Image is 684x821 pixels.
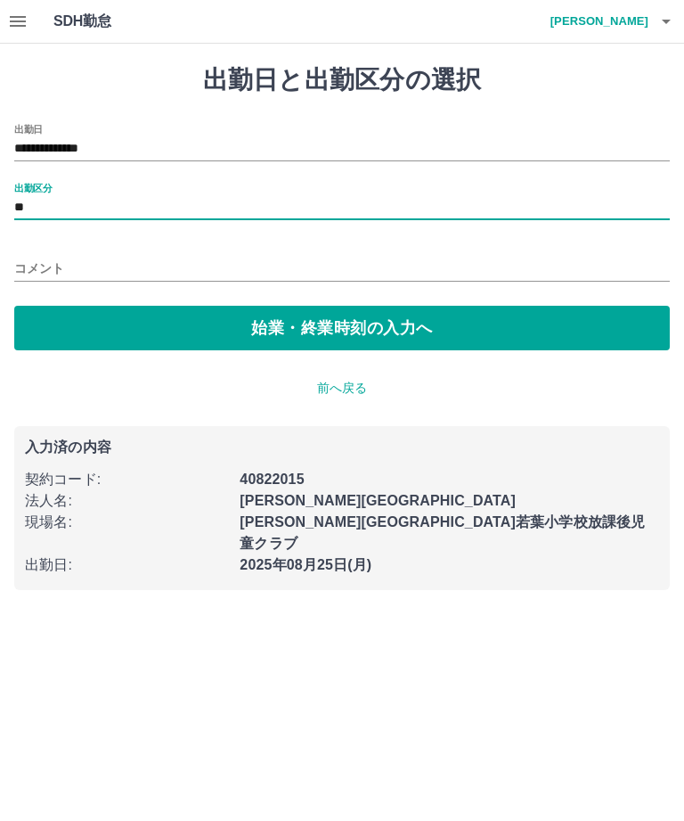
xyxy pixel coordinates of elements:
[25,440,659,455] p: 入力済の内容
[25,490,229,512] p: 法人名 :
[25,469,229,490] p: 契約コード :
[25,554,229,576] p: 出勤日 :
[14,65,670,95] h1: 出勤日と出勤区分の選択
[14,122,43,135] label: 出勤日
[14,306,670,350] button: 始業・終業時刻の入力へ
[25,512,229,533] p: 現場名 :
[14,379,670,398] p: 前へ戻る
[240,493,516,508] b: [PERSON_NAME][GEOGRAPHIC_DATA]
[240,557,371,572] b: 2025年08月25日(月)
[240,514,645,551] b: [PERSON_NAME][GEOGRAPHIC_DATA]若葉小学校放課後児童クラブ
[240,472,304,487] b: 40822015
[14,181,52,194] label: 出勤区分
